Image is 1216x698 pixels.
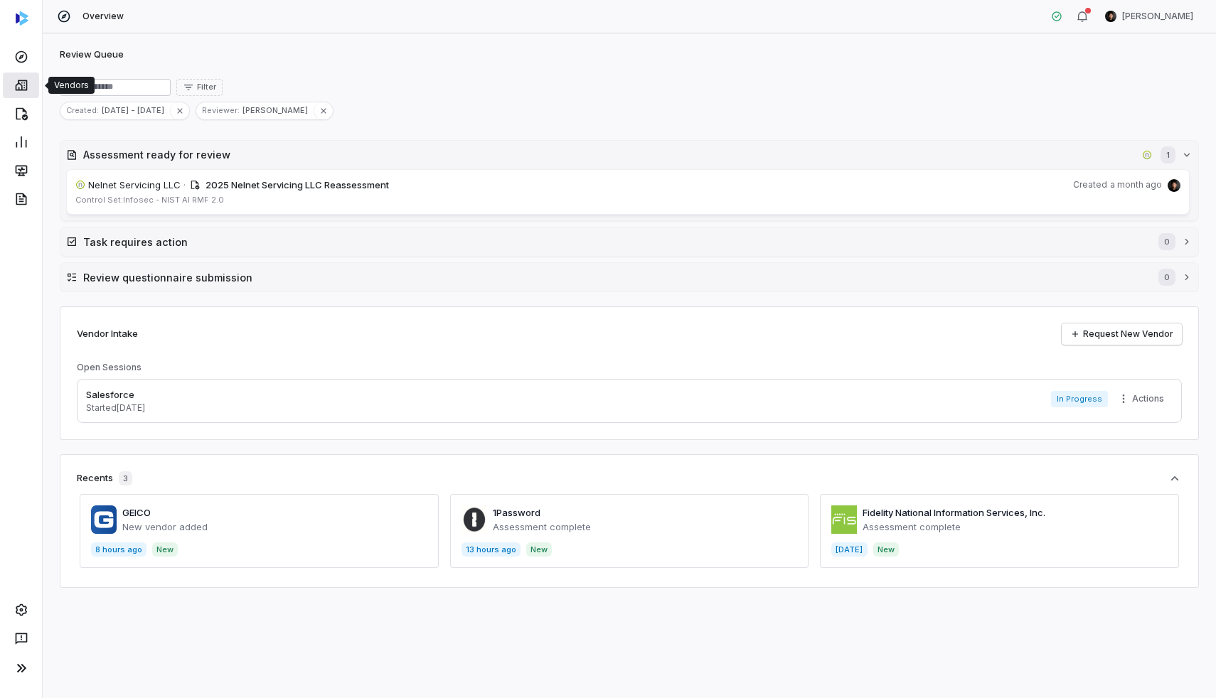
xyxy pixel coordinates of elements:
a: GEICO [122,507,151,518]
button: Task requires action0 [60,227,1198,256]
span: [PERSON_NAME] [1122,11,1193,22]
div: Recents [77,471,132,485]
span: · [183,178,186,193]
span: 2025 Nelnet Servicing LLC Reassessment [206,179,389,190]
button: More actions [1114,388,1173,409]
h3: Open Sessions [77,362,142,373]
span: 0 [1158,269,1175,286]
span: Created : [60,104,102,117]
span: 1 [1161,146,1175,163]
div: Vendors [54,80,89,91]
button: Clarence Chio avatar[PERSON_NAME] [1097,6,1202,27]
a: SalesforceStarted[DATE]In ProgressMore actions [77,379,1182,423]
a: Request New Vendor [1062,323,1182,345]
span: [PERSON_NAME] [242,104,314,117]
span: Reviewer : [196,104,242,117]
h2: Task requires action [83,235,1144,249]
a: nelnetinc.comNelnet Servicing LLC· 2025 Nelnet Servicing LLC ReassessmentCreateda month agoClaren... [66,169,1190,215]
span: 3 [119,471,132,485]
a: 1Password [493,507,540,518]
p: Started [DATE] [86,402,145,414]
span: Overview [82,11,124,22]
p: Salesforce [86,388,145,402]
span: Nelnet Servicing LLC [88,178,181,193]
span: Control Set: Infosec - NIST AI RMF 2.0 [75,195,224,205]
img: Clarence Chio avatar [1168,179,1180,192]
button: Filter [176,79,223,96]
span: [DATE] - [DATE] [102,104,170,117]
h1: Review Queue [60,48,124,62]
span: a month ago [1110,179,1162,190]
button: Review questionnaire submission0 [60,263,1198,291]
span: Created [1073,179,1107,190]
button: Recents3 [77,471,1182,485]
img: svg%3e [16,11,28,26]
img: Clarence Chio avatar [1105,11,1116,22]
span: In Progress [1051,391,1108,407]
span: Filter [197,82,216,92]
a: Fidelity National Information Services, Inc. [863,507,1045,518]
h2: Assessment ready for review [83,147,1136,162]
h2: Review questionnaire submission [83,270,1144,285]
span: 0 [1158,233,1175,250]
button: Assessment ready for reviewnelnetinc.com1 [60,141,1198,169]
h2: Vendor Intake [77,327,138,341]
